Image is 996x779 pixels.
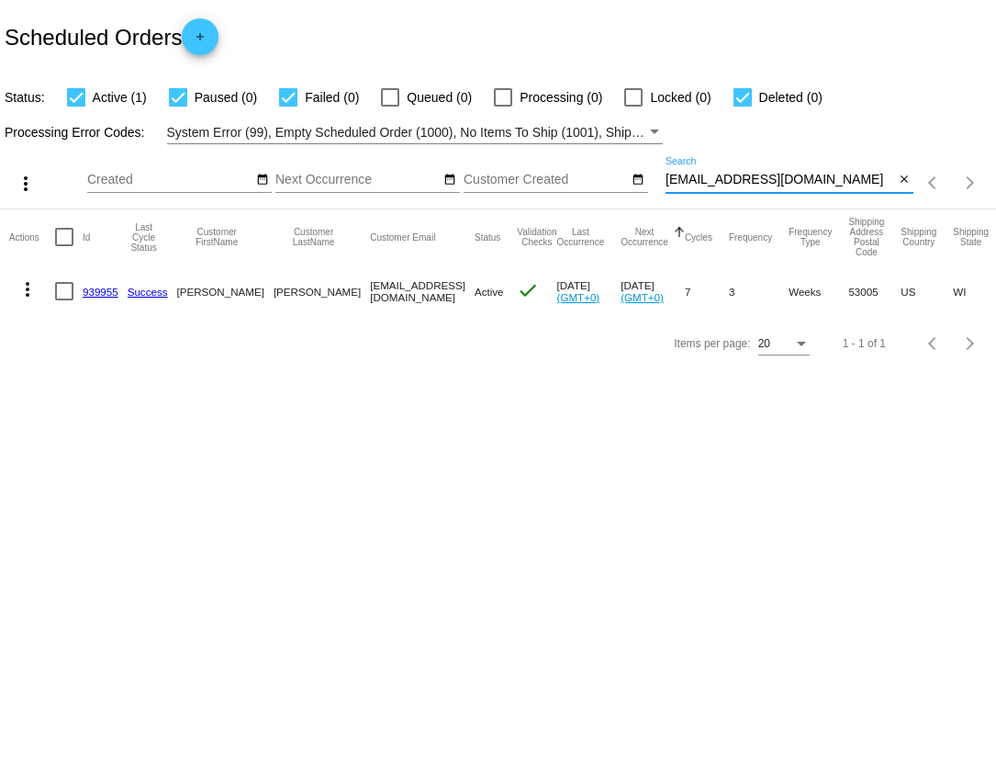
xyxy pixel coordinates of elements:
mat-cell: [PERSON_NAME] [177,265,274,318]
mat-icon: more_vert [17,278,39,300]
span: 20 [758,337,770,350]
mat-select: Items per page: [758,338,810,351]
span: Processing Error Codes: [5,125,145,140]
mat-icon: check [517,279,539,301]
mat-icon: more_vert [15,173,37,195]
span: Deleted (0) [759,86,823,108]
button: Change sorting for Id [83,231,90,243]
a: (GMT+0) [621,291,664,303]
mat-icon: add [189,30,211,52]
span: Active (1) [93,86,147,108]
span: Processing (0) [520,86,602,108]
mat-cell: Weeks [789,265,848,318]
span: Queued (0) [407,86,472,108]
mat-icon: date_range [256,173,269,187]
button: Previous page [915,164,952,201]
mat-icon: date_range [632,173,644,187]
h2: Scheduled Orders [5,18,218,55]
span: Locked (0) [650,86,711,108]
mat-icon: close [898,173,911,187]
button: Change sorting for Status [475,231,500,243]
button: Change sorting for NextOccurrenceUtc [621,227,668,247]
input: Next Occurrence [275,173,441,187]
button: Change sorting for CustomerEmail [370,231,435,243]
mat-icon: date_range [443,173,456,187]
button: Change sorting for Cycles [685,231,712,243]
span: Paused (0) [195,86,257,108]
span: Status: [5,90,45,105]
mat-header-cell: Validation Checks [517,209,556,265]
mat-select: Filter by Processing Error Codes [167,121,663,144]
input: Search [666,173,894,187]
button: Previous page [915,325,952,362]
button: Change sorting for LastOccurrenceUtc [557,227,605,247]
button: Next page [952,164,989,201]
button: Next page [952,325,989,362]
button: Clear [894,171,913,190]
button: Change sorting for CustomerLastName [274,227,353,247]
span: Failed (0) [305,86,359,108]
span: Active [475,286,504,298]
div: Items per page: [674,337,750,350]
button: Change sorting for ShippingState [953,227,989,247]
mat-cell: [DATE] [557,265,621,318]
button: Change sorting for CustomerFirstName [177,227,257,247]
mat-cell: [PERSON_NAME] [274,265,370,318]
a: (GMT+0) [557,291,600,303]
button: Change sorting for ShippingPostcode [848,217,884,257]
mat-cell: US [901,265,953,318]
a: Success [128,286,168,298]
input: Created [87,173,252,187]
mat-cell: [DATE] [621,265,685,318]
a: 939955 [83,286,118,298]
mat-cell: 7 [685,265,729,318]
mat-header-cell: Actions [9,209,55,265]
button: Change sorting for FrequencyType [789,227,832,247]
button: Change sorting for Frequency [729,231,772,243]
button: Change sorting for LastProcessingCycleId [128,222,161,253]
button: Change sorting for ShippingCountry [901,227,936,247]
mat-cell: [EMAIL_ADDRESS][DOMAIN_NAME] [370,265,475,318]
mat-cell: 3 [729,265,789,318]
mat-cell: 53005 [848,265,901,318]
div: 1 - 1 of 1 [843,337,886,350]
input: Customer Created [464,173,629,187]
